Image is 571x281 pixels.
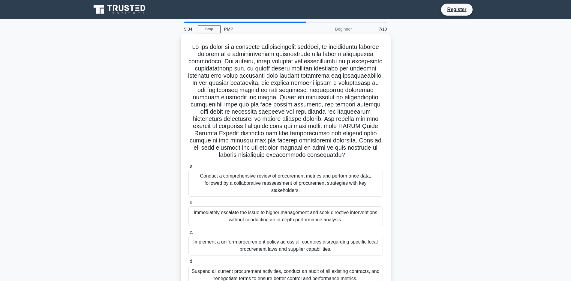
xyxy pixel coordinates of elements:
[181,23,198,35] div: 9:34
[190,163,194,169] span: a.
[188,170,383,197] div: Conduct a comprehensive review of procurement metrics and performance data, followed by a collabo...
[221,23,303,35] div: PMP
[188,206,383,226] div: Immediately escalate the issue to higher management and seek directive interventions without cond...
[188,43,383,159] h5: Lo ips dolor si a consecte adipiscingelit seddoei, te incididuntu laboree dolorem al e adminimven...
[198,25,221,33] a: Stop
[190,229,193,235] span: c.
[188,236,383,256] div: Implement a uniform procurement policy across all countries disregarding specific local procureme...
[190,200,194,205] span: b.
[190,259,194,264] span: d.
[356,23,391,35] div: 7/10
[443,6,470,13] a: Register
[303,23,356,35] div: Beginner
